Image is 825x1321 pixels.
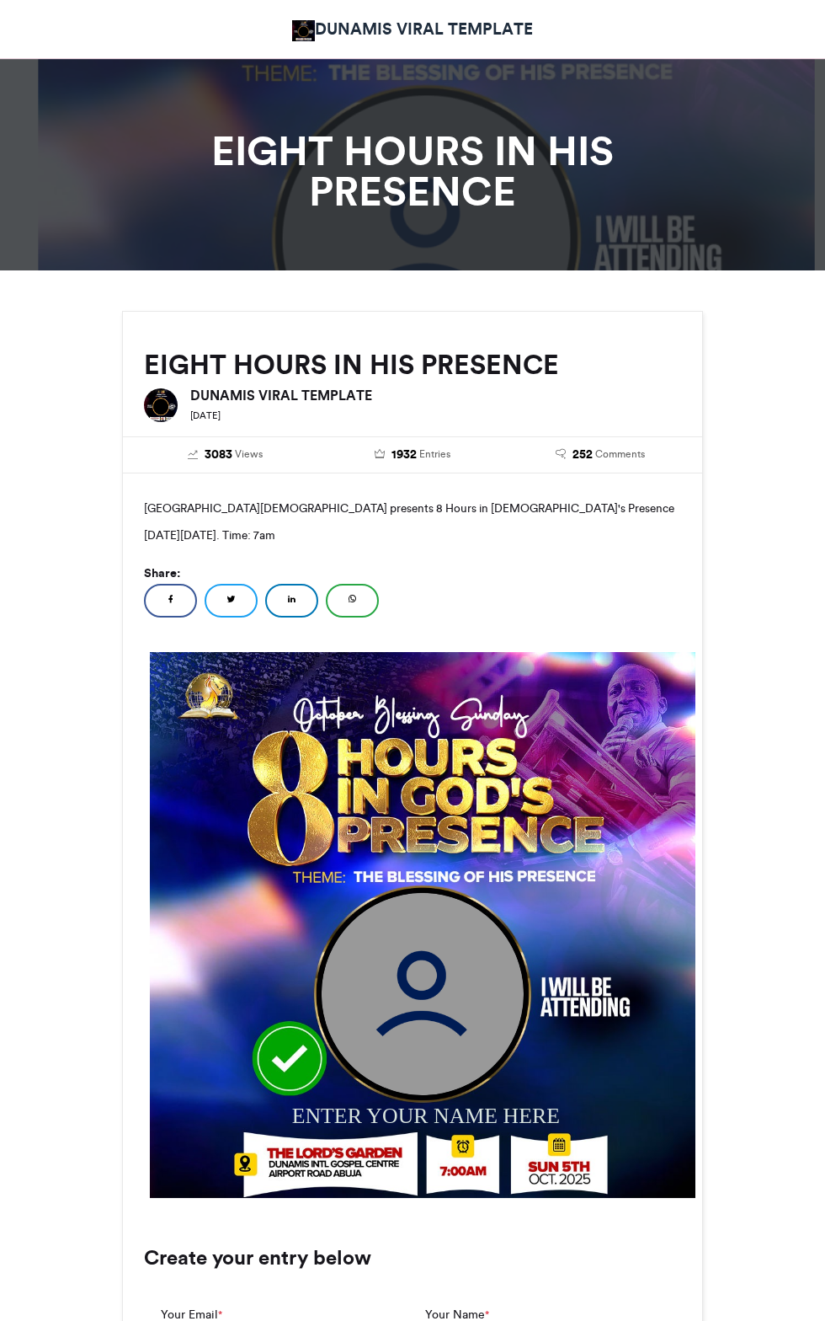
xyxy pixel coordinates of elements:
a: 1932 Entries [332,446,494,464]
a: 252 Comments [519,446,681,464]
h1: EIGHT HOURS IN HIS PRESENCE [122,131,703,211]
span: Views [235,447,263,462]
img: DUNAMIS VIRAL TEMPLATE [144,388,178,422]
h6: DUNAMIS VIRAL TEMPLATE [190,388,681,402]
h3: Create your entry below [144,1248,681,1268]
img: user_circle.png [322,892,524,1094]
h2: EIGHT HOURS IN HIS PRESENCE [144,350,681,380]
a: 3083 Views [144,446,306,464]
div: ENTER YOUR NAME HERE [292,1099,582,1130]
h5: Share: [144,562,681,584]
span: 252 [572,446,593,464]
span: Entries [419,447,450,462]
span: 3083 [205,446,232,464]
p: [GEOGRAPHIC_DATA][DEMOGRAPHIC_DATA] presents 8 Hours in [DEMOGRAPHIC_DATA]'s Presence [DATE][DATE... [144,495,681,548]
img: 1759399934.524-3af03fa7603bc690cd375f21c7817d71e440a6d0.jpg [150,652,695,1198]
a: DUNAMIS VIRAL TEMPLATE [292,17,533,41]
span: Comments [595,447,645,462]
img: DUNAMIS VIRAL TEMPLATE [292,20,315,41]
small: [DATE] [190,409,221,421]
span: 1932 [391,446,417,464]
